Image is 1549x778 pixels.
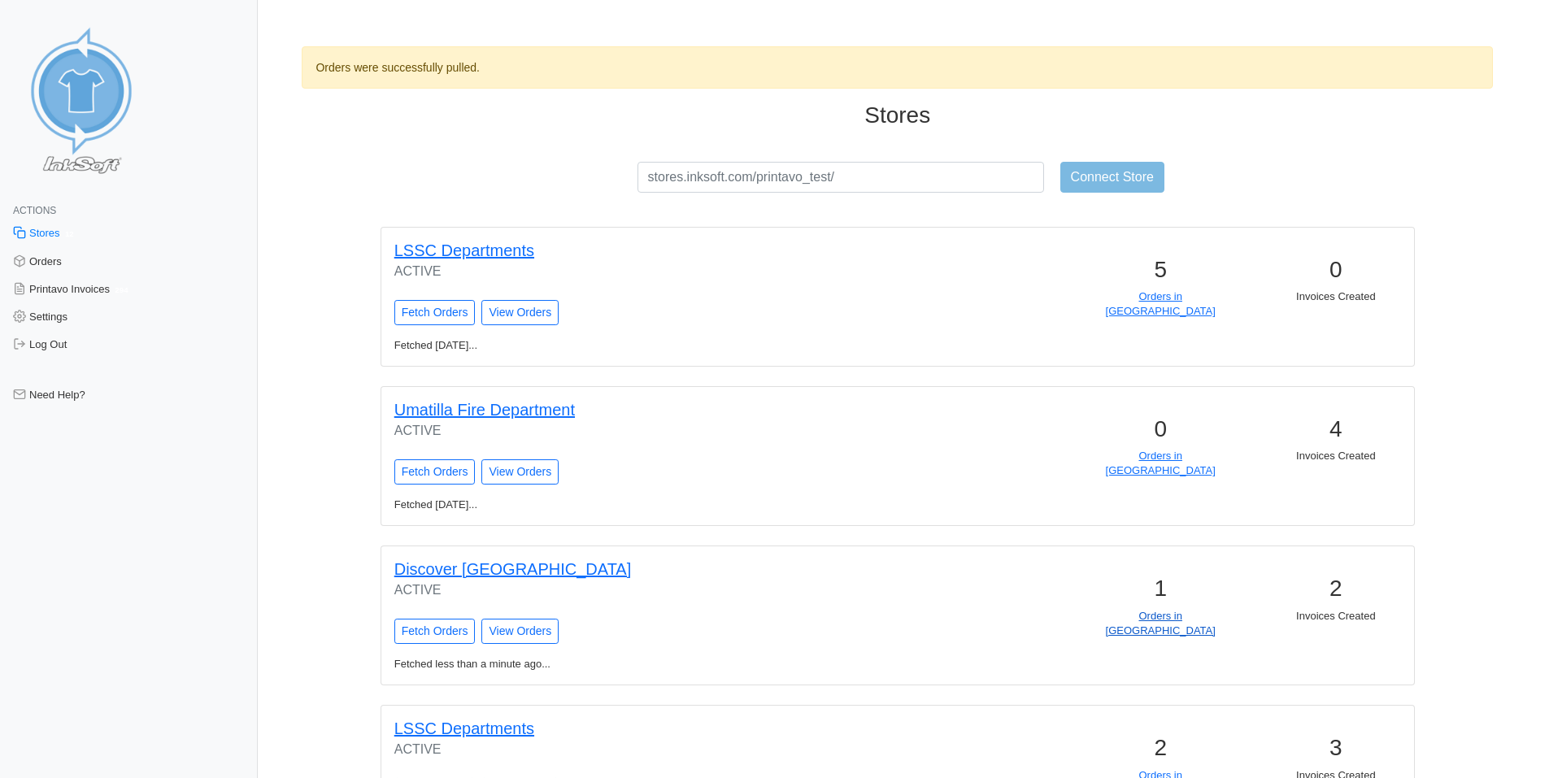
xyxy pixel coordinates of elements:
p: Fetched less than a minute ago... [385,657,911,672]
h3: 2 [1258,575,1414,602]
input: Connect Store [1060,162,1164,193]
span: 12 [60,228,80,241]
h6: ACTIVE [394,263,875,279]
h3: 0 [1082,415,1238,443]
span: 294 [110,283,133,297]
a: View Orders [481,459,559,485]
a: Orders in [GEOGRAPHIC_DATA] [1106,610,1216,637]
input: Fetch Orders [394,619,476,644]
a: LSSC Departments [394,241,534,259]
a: Umatilla Fire Department [394,401,575,419]
a: Orders in [GEOGRAPHIC_DATA] [1106,450,1216,476]
p: Invoices Created [1258,449,1414,463]
h3: 4 [1258,415,1414,443]
h6: ACTIVE [394,741,875,757]
a: View Orders [481,619,559,644]
h3: 3 [1258,734,1414,762]
a: Orders in [GEOGRAPHIC_DATA] [1106,290,1216,317]
p: Fetched [DATE]... [385,338,911,353]
p: Invoices Created [1258,609,1414,624]
h3: 5 [1082,256,1238,284]
p: Fetched [DATE]... [385,498,911,512]
input: Fetch Orders [394,300,476,325]
a: Discover [GEOGRAPHIC_DATA] [394,560,632,578]
h3: Stores [302,102,1493,129]
a: View Orders [481,300,559,325]
h3: 0 [1258,256,1414,284]
a: LSSC Departments [394,719,534,737]
h6: ACTIVE [394,582,875,598]
input: Fetch Orders [394,459,476,485]
h3: 2 [1082,734,1238,762]
input: stores.inksoft.com/printavo_test/ [637,162,1044,193]
h3: 1 [1082,575,1238,602]
h6: ACTIVE [394,423,875,438]
span: Actions [13,205,56,216]
p: Invoices Created [1258,289,1414,304]
div: Orders were successfully pulled. [302,46,1493,89]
